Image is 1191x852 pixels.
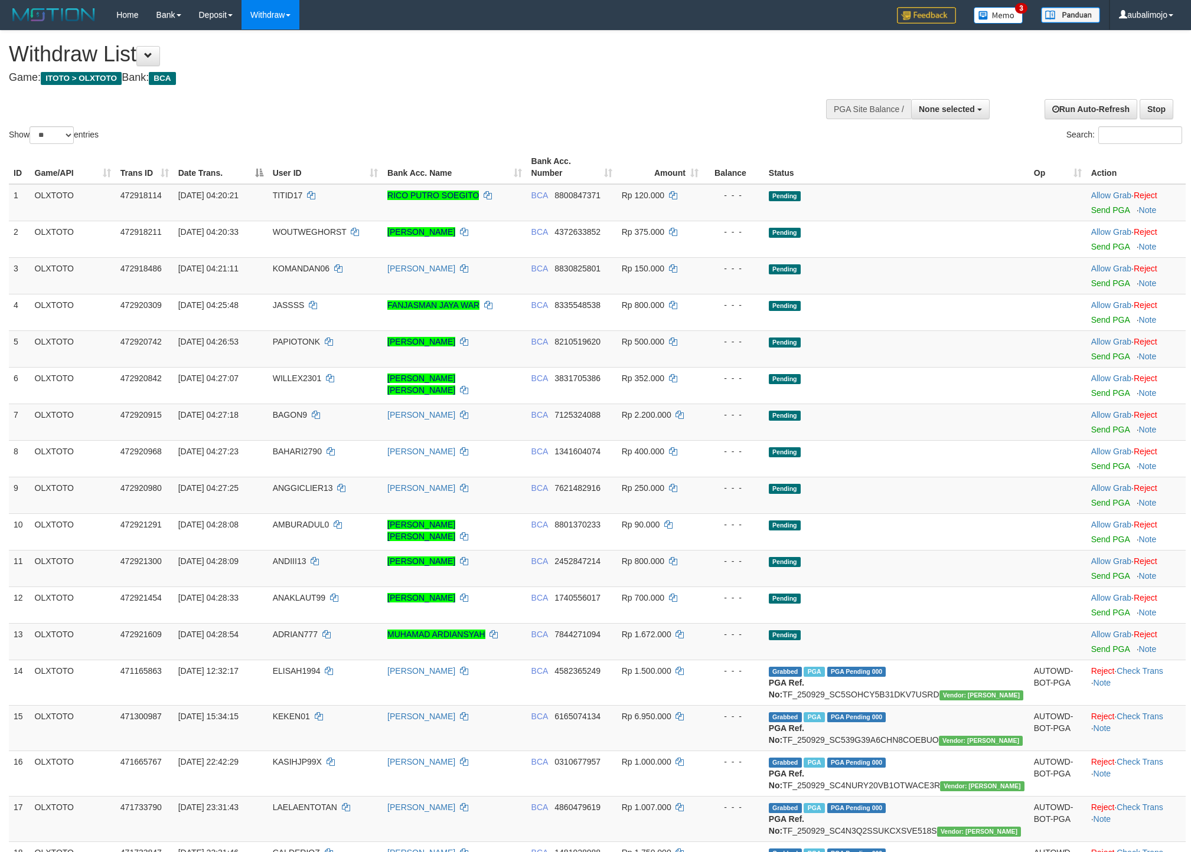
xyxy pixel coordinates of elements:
td: 5 [9,330,30,367]
td: OLXTOTO [30,660,116,705]
a: Run Auto-Refresh [1045,99,1137,119]
span: · [1091,373,1134,383]
span: Pending [769,374,801,384]
span: 472920968 [120,447,162,456]
span: [DATE] 04:28:08 [178,520,239,529]
span: PGA Pending [827,667,886,677]
td: OLXTOTO [30,705,116,751]
a: Allow Grab [1091,373,1131,383]
div: - - - [708,482,759,494]
td: AUTOWD-BOT-PGA [1029,660,1086,705]
td: OLXTOTO [30,330,116,367]
a: Reject [1134,373,1157,383]
span: BCA [531,712,548,721]
a: Send PGA [1091,571,1130,581]
span: Rp 800.000 [622,556,664,566]
span: Marked by aubrama [804,667,824,677]
a: Reject [1134,191,1157,200]
a: Send PGA [1091,315,1130,325]
td: OLXTOTO [30,294,116,330]
span: · [1091,264,1134,273]
span: WILLEX2301 [273,373,322,383]
span: 472918114 [120,191,162,200]
span: TITID17 [273,191,303,200]
span: [DATE] 04:20:33 [178,227,239,237]
span: Rp 1.672.000 [622,630,671,639]
span: 472918211 [120,227,162,237]
td: · · [1086,660,1186,705]
span: · [1091,447,1134,456]
span: 472921300 [120,556,162,566]
span: BAHARI2790 [273,447,322,456]
td: 2 [9,221,30,257]
a: [PERSON_NAME] [PERSON_NAME] [387,373,455,395]
span: Pending [769,337,801,348]
a: Allow Grab [1091,593,1131,602]
span: · [1091,520,1134,529]
a: Allow Grab [1091,264,1131,273]
div: - - - [708,336,759,348]
td: 13 [9,623,30,660]
div: - - - [708,372,759,384]
span: 471300987 [120,712,162,721]
span: BCA [531,373,548,383]
span: 472921454 [120,593,162,602]
a: [PERSON_NAME] [PERSON_NAME] [387,520,455,541]
span: Rp 700.000 [622,593,664,602]
span: · [1091,630,1134,639]
a: Send PGA [1091,425,1130,434]
a: [PERSON_NAME] [387,802,455,812]
td: OLXTOTO [30,550,116,586]
th: Action [1086,150,1186,184]
a: Check Trans [1117,666,1163,676]
span: Copy 8801370233 to clipboard [554,520,601,529]
td: OLXTOTO [30,184,116,221]
span: · [1091,410,1134,420]
a: Note [1139,315,1157,325]
td: AUTOWD-BOT-PGA [1029,705,1086,751]
span: BCA [531,483,548,493]
span: Copy 1341604074 to clipboard [554,447,601,456]
td: 8 [9,440,30,477]
a: Reject [1134,447,1157,456]
span: Vendor URL: https://secure5.1velocity.biz [939,690,1024,700]
span: Rp 800.000 [622,300,664,310]
a: Send PGA [1091,498,1130,507]
span: BCA [531,337,548,346]
td: 3 [9,257,30,294]
span: BCA [531,666,548,676]
span: Copy 8830825801 to clipboard [554,264,601,273]
span: Rp 120.000 [622,191,664,200]
span: [DATE] 12:32:17 [178,666,239,676]
td: · [1086,623,1186,660]
span: Rp 375.000 [622,227,664,237]
div: - - - [708,445,759,457]
span: · [1091,191,1134,200]
td: · [1086,221,1186,257]
th: ID [9,150,30,184]
td: 6 [9,367,30,404]
span: · [1091,593,1134,602]
b: PGA Ref. No: [769,678,804,699]
a: Allow Grab [1091,337,1131,346]
a: Send PGA [1091,461,1130,471]
span: JASSSS [273,300,305,310]
span: 472918486 [120,264,162,273]
span: 472920309 [120,300,162,310]
a: MUHAMAD ARDIANSYAH [387,630,485,639]
span: Grabbed [769,712,802,722]
a: Reject [1134,593,1157,602]
img: Button%20Memo.svg [974,7,1023,24]
div: - - - [708,710,759,722]
a: Reject [1134,337,1157,346]
a: Note [1094,723,1111,733]
span: AMBURADUL0 [273,520,329,529]
span: Marked by aubbillhaqiPGA [804,712,824,722]
span: Pending [769,447,801,457]
a: Send PGA [1091,352,1130,361]
td: 14 [9,660,30,705]
td: 7 [9,404,30,440]
span: Copy 7125324088 to clipboard [554,410,601,420]
div: - - - [708,519,759,530]
td: 15 [9,705,30,751]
